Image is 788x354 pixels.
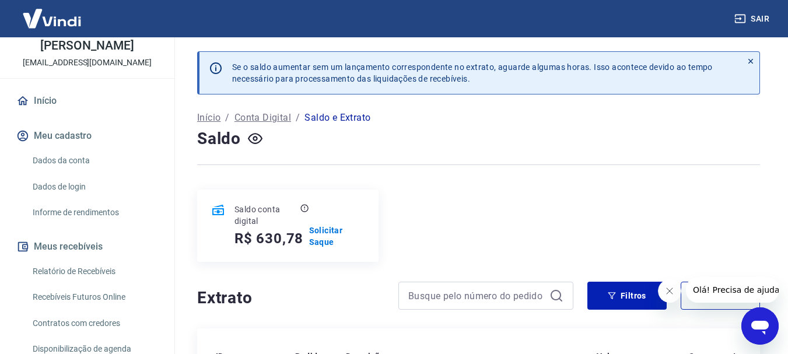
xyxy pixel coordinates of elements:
a: Recebíveis Futuros Online [28,285,160,309]
a: Solicitar Saque [309,225,365,248]
h5: R$ 630,78 [234,229,303,248]
iframe: Mensagem da empresa [686,277,779,303]
input: Busque pelo número do pedido [408,287,545,304]
p: Saldo conta digital [234,204,298,227]
a: Início [197,111,220,125]
a: Dados de login [28,175,160,199]
p: / [225,111,229,125]
p: / [296,111,300,125]
p: Saldo e Extrato [304,111,370,125]
a: Contratos com credores [28,311,160,335]
span: Olá! Precisa de ajuda? [7,8,98,17]
h4: Extrato [197,286,384,310]
a: Dados da conta [28,149,160,173]
button: Meu cadastro [14,123,160,149]
p: [PERSON_NAME] [40,40,134,52]
h4: Saldo [197,127,241,150]
p: [EMAIL_ADDRESS][DOMAIN_NAME] [23,57,152,69]
a: Relatório de Recebíveis [28,260,160,283]
button: Filtros [587,282,667,310]
button: Sair [732,8,774,30]
iframe: Botão para abrir a janela de mensagens [741,307,779,345]
a: Conta Digital [234,111,291,125]
a: Informe de rendimentos [28,201,160,225]
a: Início [14,88,160,114]
button: Meus recebíveis [14,234,160,260]
p: Se o saldo aumentar sem um lançamento correspondente no extrato, aguarde algumas horas. Isso acon... [232,61,713,85]
img: Vindi [14,1,90,36]
iframe: Fechar mensagem [658,279,681,303]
